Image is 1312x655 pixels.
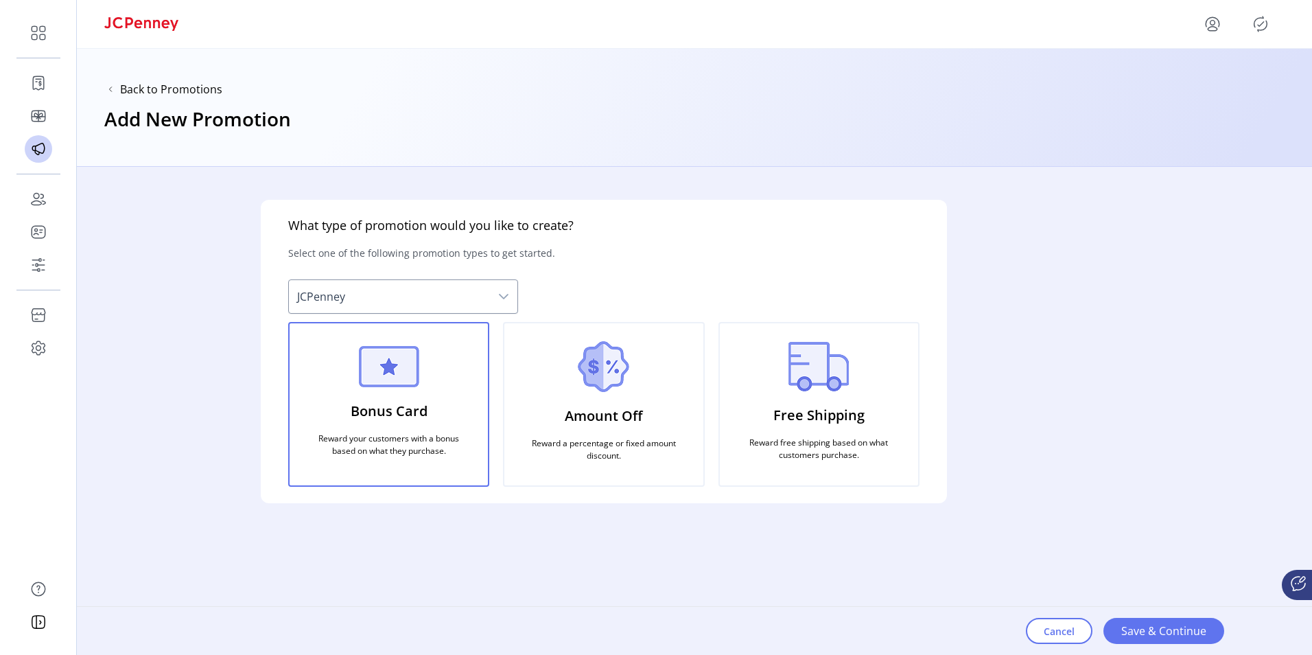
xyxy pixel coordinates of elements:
p: Bonus Card [351,395,427,427]
p: Select one of the following promotion types to get started. [288,235,555,271]
button: Publisher Panel [1250,13,1272,35]
span: JCPenney [289,280,490,313]
button: menu [1202,13,1223,35]
button: Back to Promotions [120,81,222,97]
p: Reward free shipping based on what customers purchase. [736,431,902,467]
span: Cancel [1044,624,1075,639]
p: Amount Off [565,400,642,432]
img: logo [104,17,178,31]
p: Reward your customers with a bonus based on what they purchase. [306,427,471,463]
img: amount_off.png [578,341,629,392]
p: Reward a percentage or fixed amount discount. [521,432,686,468]
p: Free Shipping [773,400,865,431]
span: Save & Continue [1121,623,1206,639]
h5: What type of promotion would you like to create? [288,216,574,235]
h3: Add New Promotion [104,104,291,135]
button: Cancel [1026,618,1092,644]
div: dropdown trigger [490,280,517,313]
img: bonus_card.png [358,346,419,387]
img: free_shipping.png [788,342,850,391]
button: Save & Continue [1103,618,1224,644]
